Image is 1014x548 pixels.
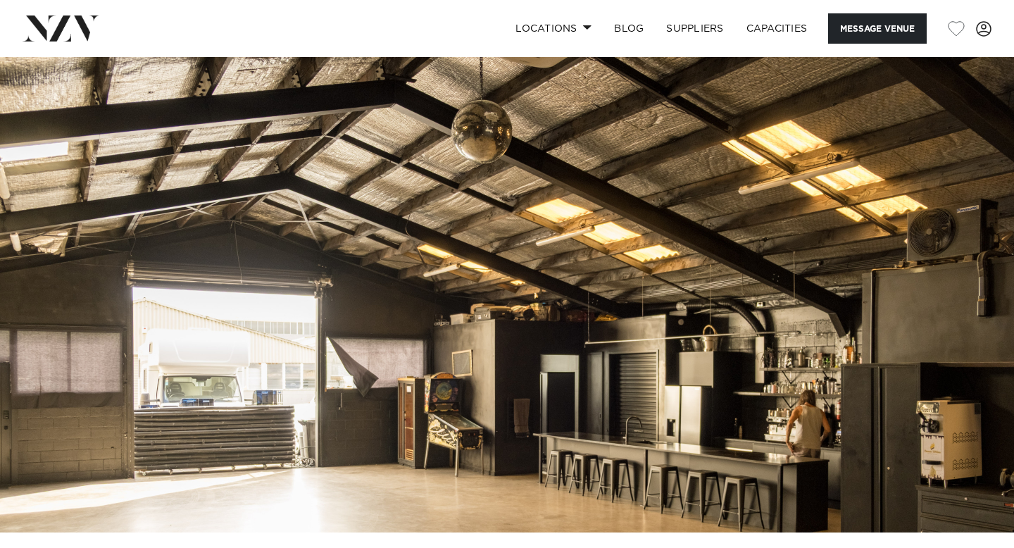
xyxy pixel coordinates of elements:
[504,13,603,44] a: Locations
[23,15,99,41] img: nzv-logo.png
[828,13,927,44] button: Message Venue
[735,13,819,44] a: Capacities
[603,13,655,44] a: BLOG
[655,13,734,44] a: SUPPLIERS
